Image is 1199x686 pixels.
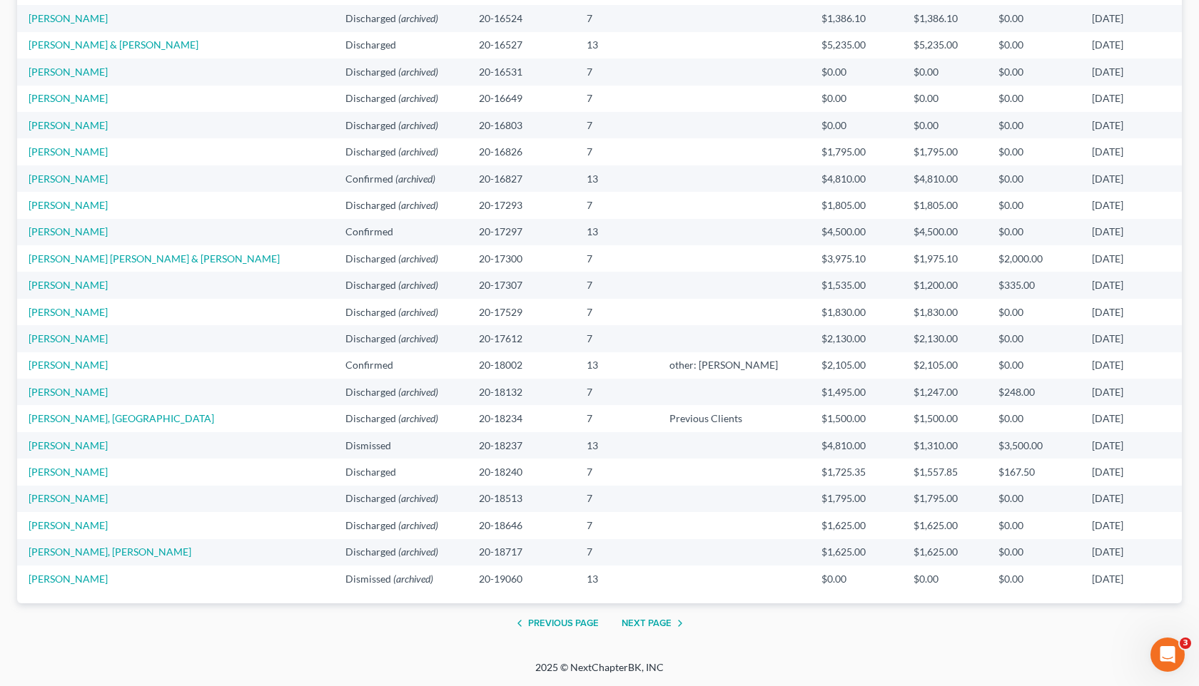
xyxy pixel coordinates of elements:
span: Discharged [345,306,396,318]
span: (archived) [398,279,438,291]
td: [DATE] [1081,165,1182,192]
td: $1,830.00 [902,299,987,325]
td: 7 [575,5,658,31]
td: $0.00 [987,539,1081,565]
a: [PERSON_NAME] [29,439,108,451]
div: 2025 © NextChapterBK, INC [193,660,1006,686]
td: [DATE] [1081,405,1182,431]
td: $1,805.00 [810,192,902,218]
td: $0.00 [902,565,987,592]
td: $2,000.00 [987,245,1081,272]
td: 7 [575,58,658,85]
td: $4,810.00 [810,165,902,192]
span: 3 [1180,638,1191,649]
span: Discharged [345,279,396,291]
td: [DATE] [1081,539,1182,565]
td: 20-17612 [467,325,575,352]
td: 20-18234 [467,405,575,431]
button: Previous Page [511,615,599,632]
td: $1,500.00 [810,405,902,431]
span: (archived) [398,199,438,211]
td: other: [PERSON_NAME] [658,352,810,379]
td: 20-18646 [467,512,575,538]
td: 20-19060 [467,565,575,592]
span: (archived) [398,492,438,504]
span: Discharged [345,252,396,265]
td: $0.00 [810,86,902,112]
td: $4,500.00 [902,219,987,245]
span: Confirmed [345,225,393,237]
td: $1,725.35 [810,459,902,485]
td: $0.00 [902,58,987,85]
a: [PERSON_NAME] [29,492,108,504]
td: $0.00 [987,565,1081,592]
td: 7 [575,512,658,538]
td: [DATE] [1081,565,1182,592]
td: 20-17529 [467,299,575,325]
td: 13 [575,565,658,592]
td: 7 [575,112,658,138]
a: [PERSON_NAME] [29,199,108,211]
td: $1,557.85 [902,459,987,485]
td: $1,805.00 [902,192,987,218]
span: Discharged [345,66,396,78]
td: 20-18513 [467,486,575,512]
span: (archived) [398,92,438,104]
span: (archived) [398,306,438,318]
span: Discharged [345,145,396,158]
td: [DATE] [1081,192,1182,218]
span: Discharged [345,332,396,344]
td: [DATE] [1081,432,1182,459]
td: [DATE] [1081,512,1182,538]
td: [DATE] [1081,352,1182,379]
td: $0.00 [902,112,987,138]
a: [PERSON_NAME] [29,359,108,371]
td: 20-17293 [467,192,575,218]
span: Dismissed [345,573,391,585]
a: [PERSON_NAME] [29,519,108,531]
td: $0.00 [810,565,902,592]
td: [DATE] [1081,32,1182,58]
a: [PERSON_NAME] [29,92,108,104]
td: $1,795.00 [810,486,902,512]
span: Discharged [345,386,396,398]
td: [DATE] [1081,379,1182,405]
a: [PERSON_NAME] [29,119,108,131]
td: $1,795.00 [902,486,987,512]
td: $0.00 [987,405,1081,431]
td: $0.00 [987,192,1081,218]
td: $1,386.10 [902,5,987,31]
td: $0.00 [987,486,1081,512]
a: [PERSON_NAME] [29,145,108,158]
td: $0.00 [987,299,1081,325]
td: $0.00 [810,112,902,138]
td: $1,247.00 [902,379,987,405]
td: $167.50 [987,459,1081,485]
td: $5,235.00 [902,32,987,58]
td: 13 [575,432,658,459]
td: $1,535.00 [810,272,902,298]
span: Discharged [345,92,396,104]
td: [DATE] [1081,486,1182,512]
a: [PERSON_NAME] [29,306,108,318]
span: (archived) [398,252,438,265]
span: Discharged [345,546,396,558]
a: [PERSON_NAME] [29,66,108,78]
td: $2,130.00 [902,325,987,352]
td: $0.00 [987,32,1081,58]
td: $3,975.10 [810,245,902,272]
td: 20-17307 [467,272,575,298]
td: $0.00 [987,112,1081,138]
td: $0.00 [987,352,1081,379]
td: 7 [575,405,658,431]
a: [PERSON_NAME] & [PERSON_NAME] [29,39,198,51]
span: (archived) [393,573,433,585]
td: 13 [575,165,658,192]
td: [DATE] [1081,272,1182,298]
td: 7 [575,138,658,165]
td: $1,495.00 [810,379,902,405]
a: [PERSON_NAME] [29,12,108,24]
td: 20-18717 [467,539,575,565]
td: Previous Clients [658,405,810,431]
td: 13 [575,219,658,245]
